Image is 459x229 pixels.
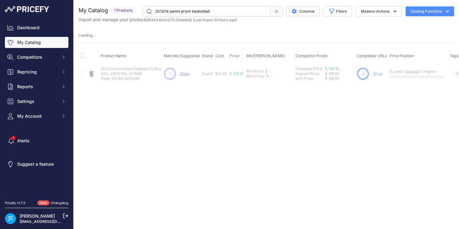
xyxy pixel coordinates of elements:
[325,71,339,76] span: $ 199.95
[229,53,240,58] span: Price
[5,96,68,107] button: Settings
[268,69,271,74] div: -
[5,22,68,193] nav: Sidebar
[325,66,339,71] a: $ 199.95
[101,71,161,76] p: SKU: 23PAFSEL-HYB(B)
[215,53,224,58] span: Cost
[37,200,49,206] span: New
[295,76,325,81] div: AVG Price:
[17,98,57,105] span: Settings
[5,22,68,33] a: Dashboard
[193,18,237,22] span: (Last import 8 Hours ago)
[79,33,95,38] span: Loading
[79,17,237,23] p: Import and manage your products
[17,54,57,60] span: Competitors
[101,66,161,71] p: 2023 Panini Select Football H2 Box
[5,52,68,63] button: Competitors
[171,18,191,22] a: 12 Disabled
[287,6,320,16] button: Columns
[246,53,285,58] span: Min/[PERSON_NAME]
[406,69,419,74] a: 3 Equal
[17,113,57,119] span: My Account
[20,219,84,224] a: [EMAIL_ADDRESS][DOMAIN_NAME]
[295,53,328,58] span: Competitor Prices
[5,6,49,12] img: Pricefy Logo
[5,81,68,92] button: Reports
[229,53,241,58] button: Price
[450,53,459,58] span: Tags
[5,111,68,122] button: My Account
[229,71,244,76] span: $ 199.95
[357,53,387,58] span: Competitor URLs
[148,18,192,22] span: ( | )
[215,71,227,76] span: $ 0.00
[17,69,57,75] span: Repricing
[390,69,444,74] p: 0 Lower / / 0 Higher
[202,53,213,58] span: Brand
[269,74,272,79] div: -
[149,18,170,22] a: 6343 Active
[295,71,325,76] div: Highest Price:
[5,66,68,77] button: Repricing
[92,33,95,38] span: ...
[5,135,68,146] a: Alerts
[101,53,126,58] span: Product Name
[169,71,171,77] span: 1
[246,74,265,79] div: Max Price:
[362,71,364,77] span: 3
[202,71,213,76] p: Panini
[323,6,352,17] button: Filters
[373,71,383,76] a: Show
[101,76,161,81] p: Code: 00746134151651
[20,213,55,219] a: [PERSON_NAME]
[356,6,402,17] button: Massive Actions
[390,53,414,58] span: Price Position
[246,69,264,74] div: Min Price:
[180,71,190,76] a: Show
[51,201,68,205] a: Changelog
[143,6,270,17] input: Search
[215,53,225,58] button: Cost
[79,6,108,15] h2: My Catalog
[164,53,200,58] span: Matches Suggested
[110,7,137,14] span: 1 Products
[17,84,57,90] span: Reports
[5,37,68,48] a: My Catalog
[325,76,354,81] div: $ 199.95
[406,6,454,16] button: Catalog Functions
[5,159,68,170] a: Suggest a feature
[456,71,458,77] span: 0
[266,74,269,79] div: $
[295,66,323,71] a: Cheapest Price:
[5,200,25,206] div: Pricefy v1.7.2
[265,69,268,74] div: $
